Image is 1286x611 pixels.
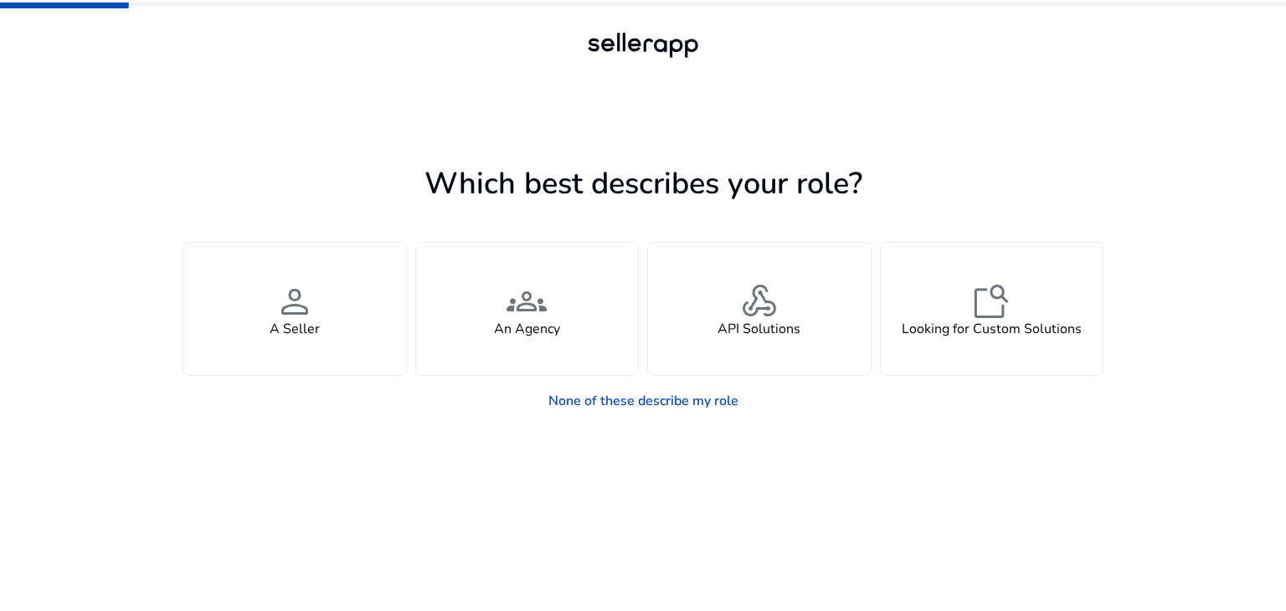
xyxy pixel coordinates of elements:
[183,166,1103,202] h1: Which best describes your role?
[971,281,1011,321] span: feature_search
[535,384,752,418] a: None of these describe my role
[880,242,1104,376] button: feature_searchLooking for Custom Solutions
[507,281,547,321] span: groups
[718,321,800,337] h4: API Solutions
[275,281,315,321] span: person
[415,242,640,376] button: groupsAn Agency
[647,242,872,376] button: webhookAPI Solutions
[270,321,320,337] h4: A Seller
[183,242,407,376] button: personA Seller
[902,321,1082,337] h4: Looking for Custom Solutions
[494,321,560,337] h4: An Agency
[739,281,779,321] span: webhook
